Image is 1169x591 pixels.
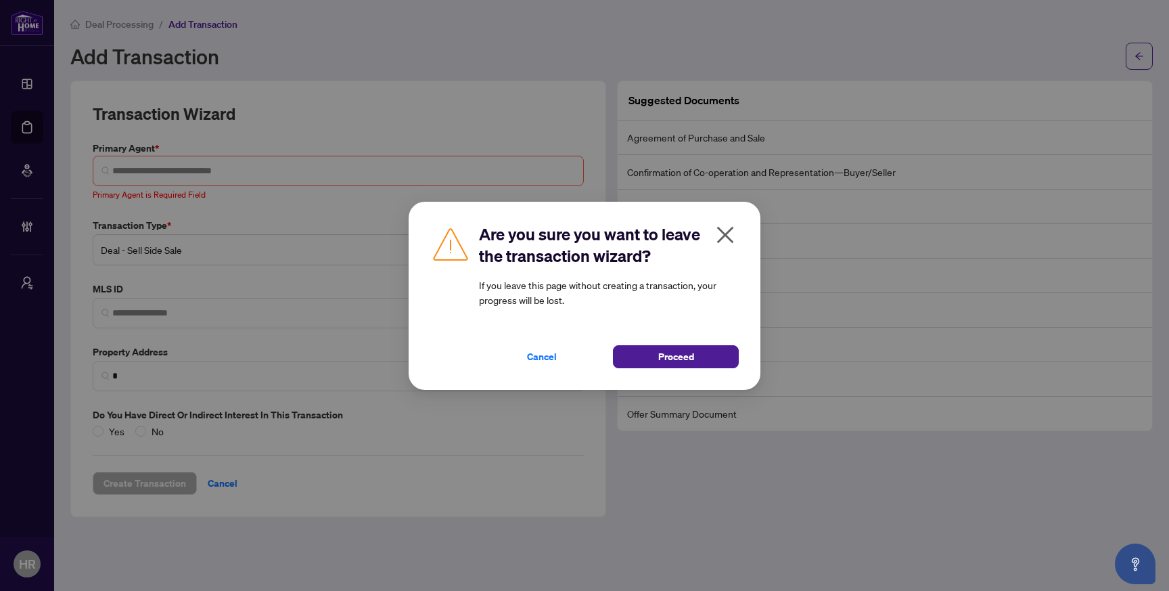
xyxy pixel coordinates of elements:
article: If you leave this page without creating a transaction, your progress will be lost. [479,278,739,307]
button: Proceed [613,345,739,368]
span: close [714,224,736,246]
button: Open asap [1115,544,1155,584]
button: Cancel [479,345,605,368]
span: Cancel [527,346,557,368]
h2: Are you sure you want to leave the transaction wizard? [479,223,739,267]
span: Proceed [658,346,694,368]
